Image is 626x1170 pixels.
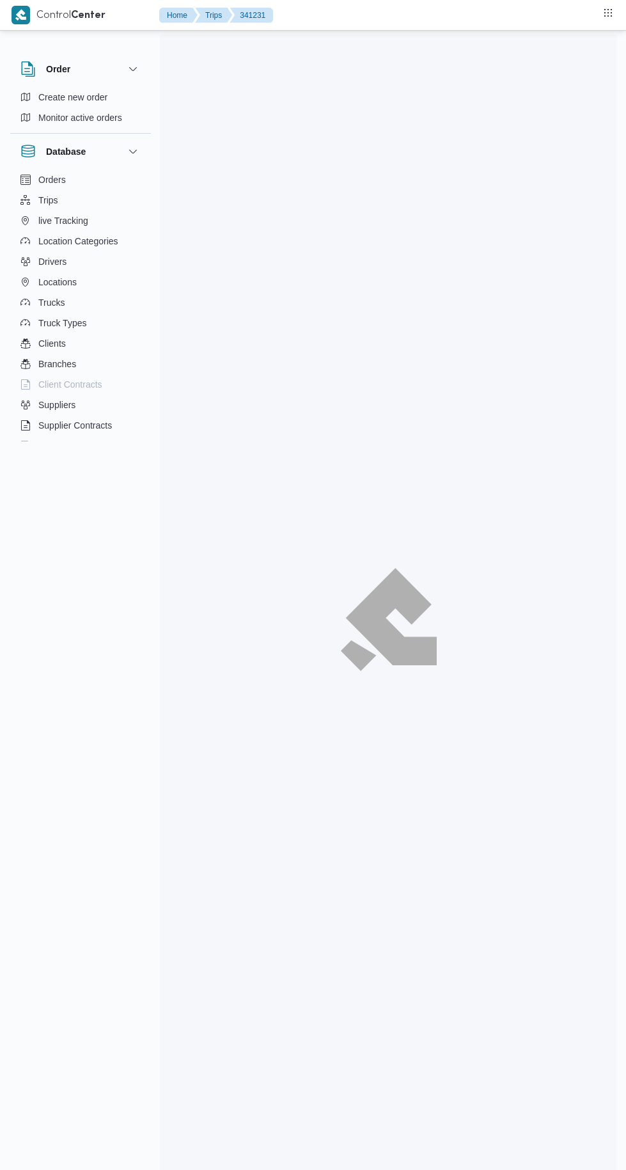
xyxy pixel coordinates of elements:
button: Monitor active orders [15,107,146,128]
span: Orders [38,172,66,187]
button: Supplier Contracts [15,415,146,436]
h3: Order [46,61,70,77]
button: Devices [15,436,146,456]
div: Database [10,170,151,447]
span: Location Categories [38,233,118,249]
b: Center [71,11,106,20]
span: Devices [38,438,70,454]
span: Suppliers [38,397,75,413]
span: Trips [38,193,58,208]
button: live Tracking [15,210,146,231]
span: Branches [38,356,76,372]
span: Trucks [38,295,65,310]
span: Supplier Contracts [38,418,112,433]
button: 341231 [230,8,273,23]
button: Locations [15,272,146,292]
span: Clients [38,336,66,351]
button: Create new order [15,87,146,107]
span: Locations [38,274,77,290]
button: Trips [195,8,232,23]
button: Client Contracts [15,374,146,395]
span: Create new order [38,90,107,105]
button: Drivers [15,251,146,272]
span: Truck Types [38,315,86,331]
button: Order [20,61,141,77]
span: Monitor active orders [38,110,122,125]
img: X8yXhbKr1z7QwAAAABJRU5ErkJggg== [12,6,30,24]
button: Database [20,144,141,159]
span: Client Contracts [38,377,102,392]
button: Home [159,8,198,23]
div: Order [10,87,151,133]
button: Trucks [15,292,146,313]
button: Suppliers [15,395,146,415]
button: Trips [15,190,146,210]
span: Drivers [38,254,67,269]
button: Clients [15,333,146,354]
button: Orders [15,170,146,190]
button: Location Categories [15,231,146,251]
button: Truck Types [15,313,146,333]
span: live Tracking [38,213,88,228]
img: ILLA Logo [348,576,430,663]
button: Branches [15,354,146,374]
h3: Database [46,144,86,159]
